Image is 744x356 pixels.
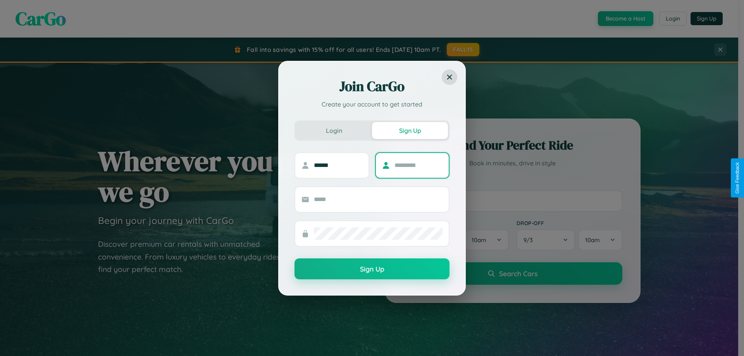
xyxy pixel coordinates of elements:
[296,122,372,139] button: Login
[294,258,449,279] button: Sign Up
[372,122,448,139] button: Sign Up
[735,162,740,194] div: Give Feedback
[294,77,449,96] h2: Join CarGo
[294,100,449,109] p: Create your account to get started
